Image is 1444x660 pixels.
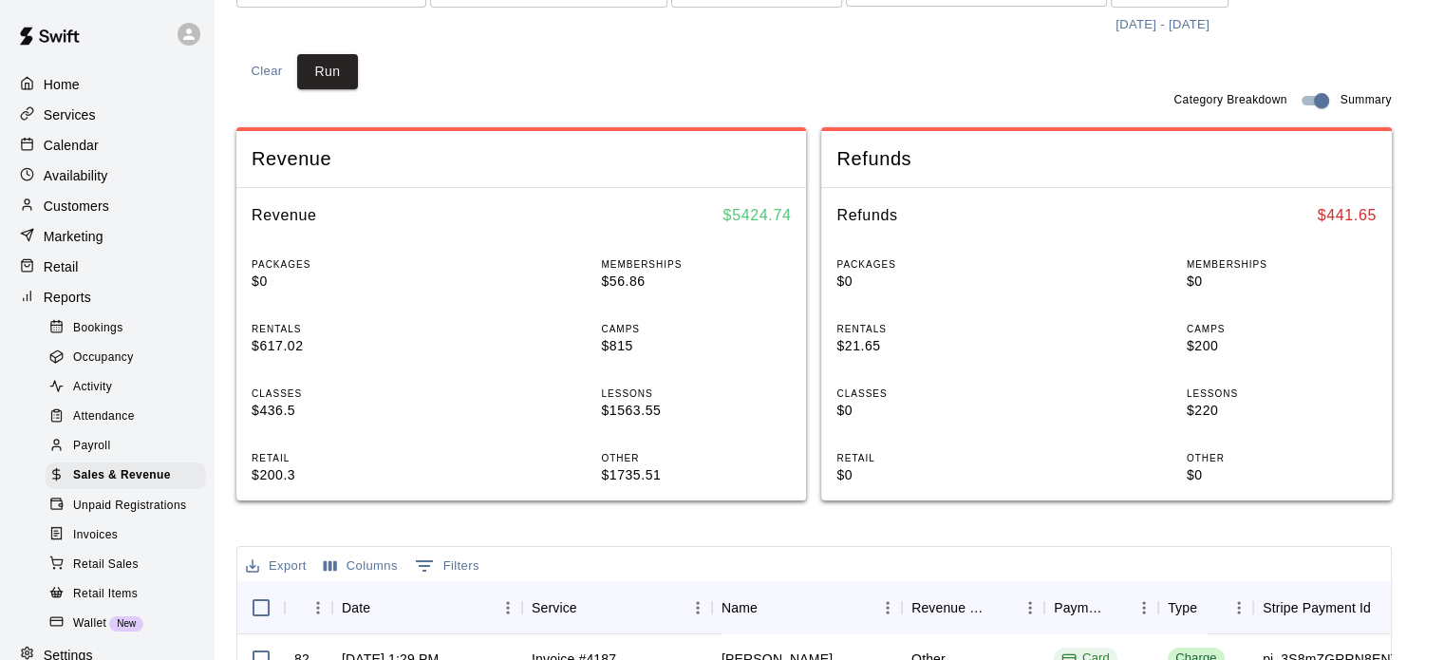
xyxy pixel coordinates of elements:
h6: Refunds [836,203,897,228]
p: $0 [836,401,1026,421]
a: Retail [15,253,198,281]
p: Home [44,75,80,94]
span: Sales & Revenue [73,466,171,485]
span: Summary [1341,91,1392,110]
div: Date [342,581,370,634]
p: LESSONS [601,387,791,401]
span: Invoices [73,526,118,545]
p: $200 [1187,336,1377,356]
button: Sort [1371,594,1397,621]
span: New [109,618,143,629]
span: Revenue [252,146,791,172]
span: Occupancy [73,349,134,368]
a: Invoices [46,520,214,550]
p: PACKAGES [836,257,1026,272]
p: $436.5 [252,401,441,421]
button: Sort [989,594,1016,621]
p: $1735.51 [601,465,791,485]
button: Export [241,552,311,581]
button: Menu [1225,594,1253,622]
button: [DATE] - [DATE] [1111,10,1214,40]
p: OTHER [1187,451,1377,465]
a: Services [15,101,198,129]
p: Reports [44,288,91,307]
p: $1563.55 [601,401,791,421]
button: Menu [1016,594,1044,622]
div: Payment Method [1054,581,1103,634]
p: $56.86 [601,272,791,292]
a: Retail Sales [46,550,214,579]
button: Run [297,54,358,89]
p: $200.3 [252,465,441,485]
a: Attendance [46,403,214,432]
div: Revenue Category [902,581,1044,634]
p: Calendar [44,136,99,155]
button: Menu [1130,594,1158,622]
p: $0 [1187,465,1377,485]
p: $21.65 [836,336,1026,356]
span: Retail Sales [73,556,139,575]
a: Reports [15,283,198,311]
div: Type [1168,581,1197,634]
p: Customers [44,197,109,216]
p: CLASSES [252,387,441,401]
div: Sales & Revenue [46,462,206,489]
span: Activity [73,378,112,397]
button: Select columns [319,552,403,581]
button: Sort [577,594,604,621]
span: Bookings [73,319,123,338]
div: Revenue Category [911,581,989,634]
p: Marketing [44,227,103,246]
span: Retail Items [73,585,138,604]
p: Availability [44,166,108,185]
button: Menu [684,594,712,622]
p: LESSONS [1187,387,1377,401]
button: Sort [1197,594,1224,621]
button: Show filters [410,551,484,581]
div: Payment Method [1044,581,1158,634]
p: RENTALS [252,322,441,336]
div: Activity [46,374,206,401]
p: RETAIL [836,451,1026,465]
h6: $ 5424.74 [723,203,792,228]
span: Attendance [73,407,135,426]
div: Bookings [46,315,206,342]
p: $0 [836,465,1026,485]
a: Sales & Revenue [46,462,214,491]
a: Home [15,70,198,99]
div: Invoices [46,522,206,549]
div: Payroll [46,433,206,460]
p: RENTALS [836,322,1026,336]
div: Retail Sales [46,552,206,578]
button: Clear [236,54,297,89]
a: Availability [15,161,198,190]
button: Sort [1103,594,1130,621]
div: Calendar [15,131,198,160]
p: OTHER [601,451,791,465]
h6: Revenue [252,203,317,228]
p: $617.02 [252,336,441,356]
h6: $ 441.65 [1317,203,1376,228]
a: WalletNew [46,609,214,638]
span: Category Breakdown [1173,91,1286,110]
p: Services [44,105,96,124]
p: Retail [44,257,79,276]
p: CAMPS [601,322,791,336]
span: Refunds [836,146,1376,172]
a: Customers [15,192,198,220]
a: Unpaid Registrations [46,491,214,520]
button: Menu [873,594,902,622]
div: Retail Items [46,581,206,608]
div: Date [332,581,522,634]
p: CAMPS [1187,322,1377,336]
p: MEMBERSHIPS [1187,257,1377,272]
div: Attendance [46,404,206,430]
div: Type [1158,581,1253,634]
div: InvoiceId [285,581,332,634]
p: $0 [1187,272,1377,292]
